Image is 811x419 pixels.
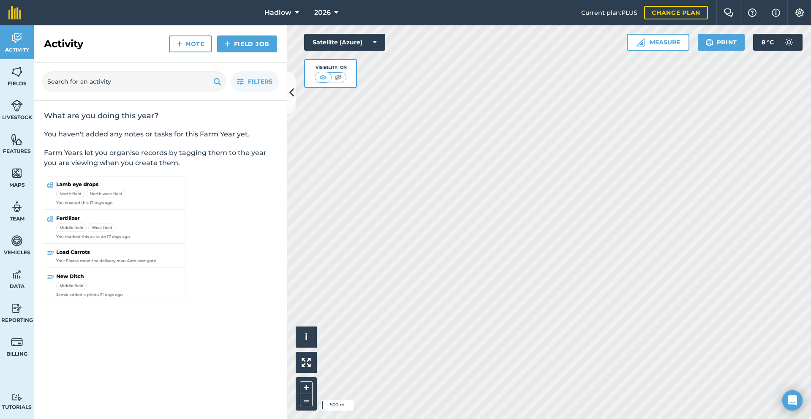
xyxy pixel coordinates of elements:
[11,167,23,180] img: svg+xml;base64,PHN2ZyB4bWxucz0iaHR0cDovL3d3dy53My5vcmcvMjAwMC9zdmciIHdpZHRoPSI1NiIgaGVpZ2h0PSI2MC...
[225,39,231,49] img: svg+xml;base64,PHN2ZyB4bWxucz0iaHR0cDovL3d3dy53My5vcmcvMjAwMC9zdmciIHdpZHRoPSIxNCIgaGVpZ2h0PSIyNC...
[581,8,637,17] span: Current plan : PLUS
[11,394,23,402] img: svg+xml;base64,PD94bWwgdmVyc2lvbj0iMS4wIiBlbmNvZGluZz0idXRmLTgiPz4KPCEtLSBHZW5lcmF0b3I6IEFkb2JlIE...
[264,8,291,18] span: Hadlow
[781,34,797,51] img: svg+xml;base64,PD94bWwgdmVyc2lvbj0iMS4wIiBlbmNvZGluZz0idXRmLTgiPz4KPCEtLSBHZW5lcmF0b3I6IEFkb2JlIE...
[11,234,23,247] img: svg+xml;base64,PD94bWwgdmVyc2lvbj0iMS4wIiBlbmNvZGluZz0idXRmLTgiPz4KPCEtLSBHZW5lcmF0b3I6IEFkb2JlIE...
[44,148,277,168] p: Farm Years let you organise records by tagging them to the year you are viewing when you create t...
[11,336,23,348] img: svg+xml;base64,PD94bWwgdmVyc2lvbj0iMS4wIiBlbmNvZGluZz0idXRmLTgiPz4KPCEtLSBHZW5lcmF0b3I6IEFkb2JlIE...
[762,34,774,51] span: 8 ° C
[213,76,221,87] img: svg+xml;base64,PHN2ZyB4bWxucz0iaHR0cDovL3d3dy53My5vcmcvMjAwMC9zdmciIHdpZHRoPSIxOSIgaGVpZ2h0PSIyNC...
[705,37,713,47] img: svg+xml;base64,PHN2ZyB4bWxucz0iaHR0cDovL3d3dy53My5vcmcvMjAwMC9zdmciIHdpZHRoPSIxOSIgaGVpZ2h0PSIyNC...
[300,394,313,406] button: –
[11,201,23,213] img: svg+xml;base64,PD94bWwgdmVyc2lvbj0iMS4wIiBlbmNvZGluZz0idXRmLTgiPz4KPCEtLSBHZW5lcmF0b3I6IEFkb2JlIE...
[302,358,311,367] img: Four arrows, one pointing top left, one top right, one bottom right and the last bottom left
[42,71,226,92] input: Search for an activity
[11,133,23,146] img: svg+xml;base64,PHN2ZyB4bWxucz0iaHR0cDovL3d3dy53My5vcmcvMjAwMC9zdmciIHdpZHRoPSI1NiIgaGVpZ2h0PSI2MC...
[11,32,23,44] img: svg+xml;base64,PD94bWwgdmVyc2lvbj0iMS4wIiBlbmNvZGluZz0idXRmLTgiPz4KPCEtLSBHZW5lcmF0b3I6IEFkb2JlIE...
[698,34,745,51] button: Print
[177,39,182,49] img: svg+xml;base64,PHN2ZyB4bWxucz0iaHR0cDovL3d3dy53My5vcmcvMjAwMC9zdmciIHdpZHRoPSIxNCIgaGVpZ2h0PSIyNC...
[627,34,689,51] button: Measure
[11,65,23,78] img: svg+xml;base64,PHN2ZyB4bWxucz0iaHR0cDovL3d3dy53My5vcmcvMjAwMC9zdmciIHdpZHRoPSI1NiIgaGVpZ2h0PSI2MC...
[11,302,23,315] img: svg+xml;base64,PD94bWwgdmVyc2lvbj0iMS4wIiBlbmNvZGluZz0idXRmLTgiPz4KPCEtLSBHZW5lcmF0b3I6IEFkb2JlIE...
[11,268,23,281] img: svg+xml;base64,PD94bWwgdmVyc2lvbj0iMS4wIiBlbmNvZGluZz0idXRmLTgiPz4KPCEtLSBHZW5lcmF0b3I6IEFkb2JlIE...
[44,111,277,121] h2: What are you doing this year?
[333,73,343,82] img: svg+xml;base64,PHN2ZyB4bWxucz0iaHR0cDovL3d3dy53My5vcmcvMjAwMC9zdmciIHdpZHRoPSI1MCIgaGVpZ2h0PSI0MC...
[44,37,83,51] h2: Activity
[747,8,757,17] img: A question mark icon
[231,71,279,92] button: Filters
[318,73,328,82] img: svg+xml;base64,PHN2ZyB4bWxucz0iaHR0cDovL3d3dy53My5vcmcvMjAwMC9zdmciIHdpZHRoPSI1MCIgaGVpZ2h0PSI0MC...
[248,77,272,86] span: Filters
[169,35,212,52] a: Note
[300,381,313,394] button: +
[724,8,734,17] img: Two speech bubbles overlapping with the left bubble in the forefront
[314,8,331,18] span: 2026
[217,35,277,52] a: Field Job
[44,129,277,139] p: You haven't added any notes or tasks for this Farm Year yet.
[753,34,803,51] button: 8 °C
[8,6,21,19] img: fieldmargin Logo
[636,38,645,46] img: Ruler icon
[11,99,23,112] img: svg+xml;base64,PD94bWwgdmVyc2lvbj0iMS4wIiBlbmNvZGluZz0idXRmLTgiPz4KPCEtLSBHZW5lcmF0b3I6IEFkb2JlIE...
[782,390,803,411] div: Open Intercom Messenger
[772,8,780,18] img: svg+xml;base64,PHN2ZyB4bWxucz0iaHR0cDovL3d3dy53My5vcmcvMjAwMC9zdmciIHdpZHRoPSIxNyIgaGVpZ2h0PSIxNy...
[304,34,385,51] button: Satellite (Azure)
[305,332,308,342] span: i
[795,8,805,17] img: A cog icon
[644,6,708,19] a: Change plan
[315,64,347,71] div: Visibility: On
[296,326,317,348] button: i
